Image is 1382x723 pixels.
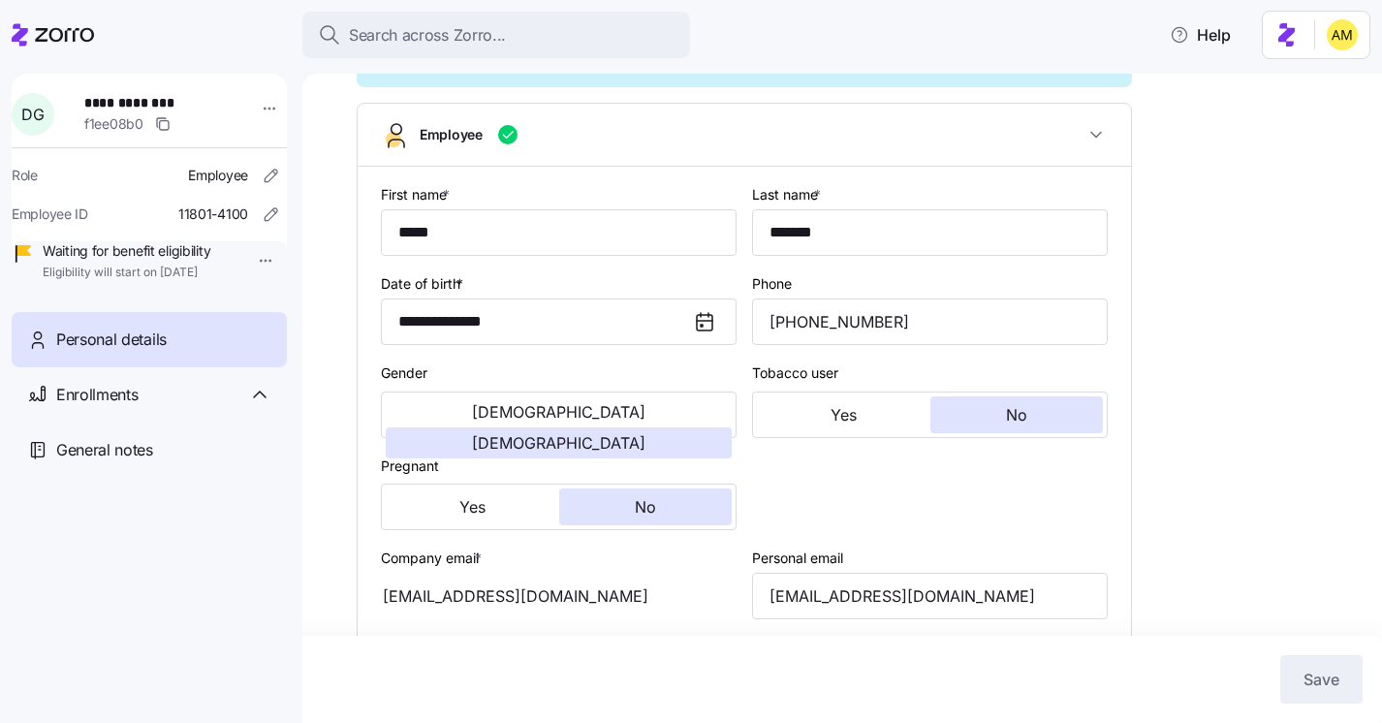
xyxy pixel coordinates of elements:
[752,299,1108,345] input: Phone
[12,204,88,224] span: Employee ID
[752,184,825,205] label: Last name
[43,265,210,281] span: Eligibility will start on [DATE]
[1280,655,1363,704] button: Save
[56,438,153,462] span: General notes
[752,273,792,295] label: Phone
[831,407,857,423] span: Yes
[635,499,656,515] span: No
[12,166,38,185] span: Role
[752,548,843,569] label: Personal email
[349,23,506,47] span: Search across Zorro...
[56,328,167,352] span: Personal details
[188,166,248,185] span: Employee
[358,104,1131,167] button: Employee
[459,499,486,515] span: Yes
[752,362,838,384] label: Tobacco user
[420,125,483,144] span: Employee
[381,273,467,295] label: Date of birth
[1170,23,1231,47] span: Help
[381,184,454,205] label: First name
[1006,407,1027,423] span: No
[1303,668,1339,691] span: Save
[472,404,645,420] span: [DEMOGRAPHIC_DATA]
[84,114,143,134] span: f1ee08b0
[381,548,486,569] label: Company email
[472,435,645,451] span: [DEMOGRAPHIC_DATA]
[56,383,138,407] span: Enrollments
[752,573,1108,619] input: Email
[1154,16,1246,54] button: Help
[21,107,44,122] span: D G
[1327,19,1358,50] img: dfaaf2f2725e97d5ef9e82b99e83f4d7
[178,204,248,224] span: 11801-4100
[43,241,210,261] span: Waiting for benefit eligibility
[381,362,427,384] label: Gender
[381,456,439,477] label: Pregnant
[302,12,690,58] button: Search across Zorro...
